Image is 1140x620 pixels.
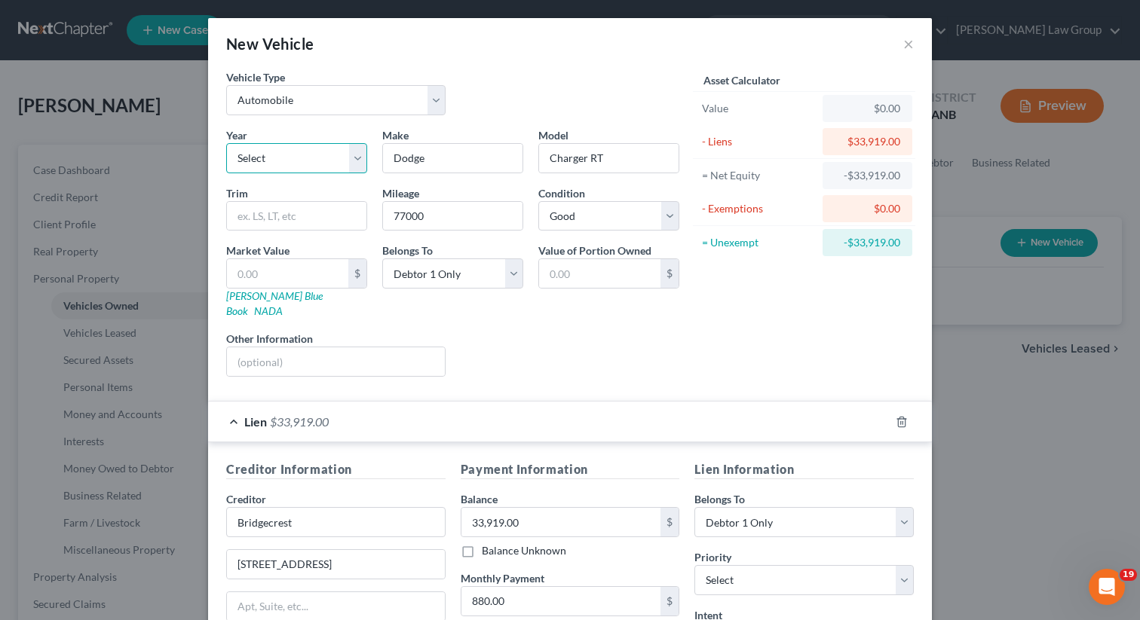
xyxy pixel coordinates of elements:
input: (optional) [227,347,445,376]
a: More in the Help Center [47,453,289,490]
label: Market Value [226,243,290,258]
div: = Net Equity [702,168,816,183]
label: Asset Calculator [703,72,780,88]
div: Post Petition Filing [47,413,289,453]
div: New Vehicle [226,33,314,54]
input: 0.00 [539,259,660,288]
span: Belongs To [694,493,745,505]
span: Priority [694,551,731,563]
strong: Post Petition Filing [62,426,176,438]
button: × [903,35,914,53]
h5: Lien Information [694,460,914,479]
img: Profile image for Operator [43,8,67,32]
h5: Creditor Information [226,460,446,479]
div: Operator says… [12,316,290,509]
textarea: Message… [13,462,289,487]
div: -$33,919.00 [835,235,900,250]
div: The team will be back 🕒 [24,227,235,256]
label: Balance Unknown [482,543,566,558]
div: Close [265,6,292,33]
button: Send a message… [259,487,283,512]
div: You’ll get replies here and in your email:✉️[EMAIL_ADDRESS][DOMAIN_NAME]The team will be back🕒[DATE] [12,151,247,266]
h5: Payment Information [461,460,680,479]
div: You’ll get replies here and in your email: ✉️ [24,160,235,219]
input: Search creditor by name... [226,507,446,537]
h1: Operator [73,14,127,26]
div: $ [660,587,679,615]
button: Gif picker [47,493,60,505]
button: Upload attachment [72,493,84,505]
label: Value of Portion Owned [538,243,651,258]
a: NADA [254,304,283,317]
label: Vehicle Type [226,69,285,85]
span: Make [382,129,409,142]
div: $ [348,259,366,288]
span: Creditor [226,493,266,505]
img: Profile image for Operator [12,458,36,482]
button: go back [10,6,38,35]
div: Creditor Matrix & Amended Creditor Matrix [47,317,289,373]
input: ex. LS, LT, etc [227,202,366,231]
label: Mileage [382,185,419,201]
iframe: Intercom live chat [1089,569,1125,605]
label: Monthly Payment [461,570,544,586]
div: $0.00 [835,201,900,216]
div: [PERSON_NAME] case will not file. Checked creditor matrix and don't see any special characters. [54,77,290,139]
input: 0.00 [461,508,661,536]
div: - Liens [702,134,816,149]
label: Other Information [226,331,313,347]
label: Year [226,127,247,143]
div: Value [702,101,816,116]
label: Balance [461,491,498,507]
div: In the meantime, these articles might help: [24,276,235,305]
div: = Unexempt [702,235,816,250]
button: Start recording [96,493,108,505]
div: $33,919.00 [835,134,900,149]
span: Lien [244,414,267,429]
div: [PERSON_NAME] case will not file. Checked creditor matrix and don't see any special characters. [66,86,277,130]
b: [EMAIL_ADDRESS][DOMAIN_NAME] [24,191,144,218]
span: Belongs To [382,244,433,257]
div: $ [660,259,679,288]
button: Emoji picker [23,493,35,505]
button: Home [236,6,265,35]
span: $33,919.00 [270,414,329,429]
div: Amendments [47,373,289,413]
input: Enter address... [227,550,445,579]
span: 19 [1120,569,1137,581]
div: In the meantime, these articles might help: [12,267,247,314]
div: -$33,919.00 [835,168,900,183]
input: 0.00 [461,587,661,615]
input: -- [383,202,522,231]
div: Operator says… [12,151,290,267]
b: [DATE] [37,243,77,255]
strong: Amendments [62,386,140,399]
div: Lorena says… [12,77,290,151]
div: - Exemptions [702,201,816,216]
div: $0.00 [835,101,900,116]
div: Operator says… [12,267,290,316]
input: ex. Altima [539,144,679,173]
input: 0.00 [227,259,348,288]
label: Condition [538,185,585,201]
a: [PERSON_NAME] Blue Book [226,289,323,317]
label: Trim [226,185,248,201]
label: Model [538,127,568,143]
div: $ [660,508,679,536]
input: ex. Nissan [383,144,522,173]
strong: Creditor Matrix & Amended Creditor Matrix [62,331,225,359]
